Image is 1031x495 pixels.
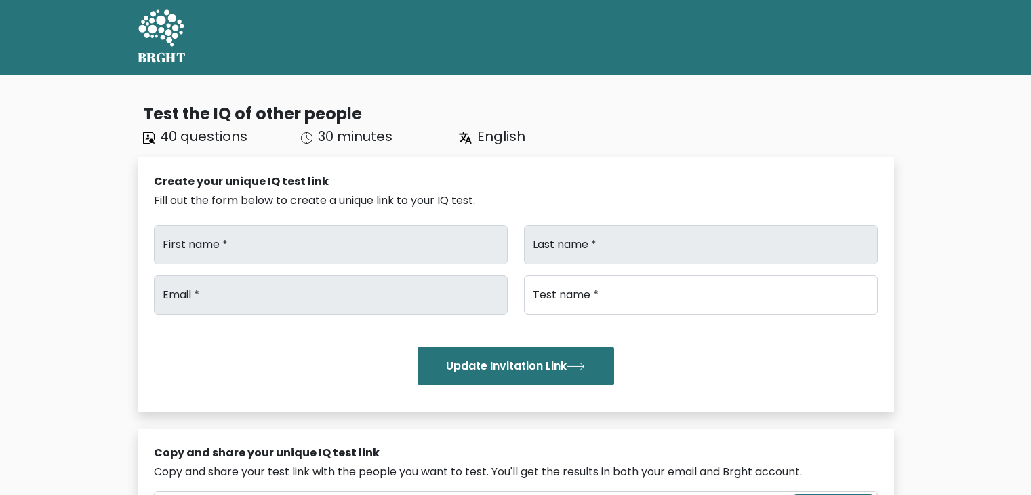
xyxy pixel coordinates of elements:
[143,102,894,126] div: Test the IQ of other people
[418,347,614,385] button: Update Invitation Link
[138,5,186,69] a: BRGHT
[477,127,525,146] span: English
[154,445,878,461] div: Copy and share your unique IQ test link
[154,174,878,190] div: Create your unique IQ test link
[154,275,508,315] input: Email
[154,464,878,480] div: Copy and share your test link with the people you want to test. You'll get the results in both yo...
[154,225,508,264] input: First name
[524,225,878,264] input: Last name
[138,49,186,66] h5: BRGHT
[318,127,392,146] span: 30 minutes
[154,193,878,209] div: Fill out the form below to create a unique link to your IQ test.
[524,275,878,315] input: Test name
[160,127,247,146] span: 40 questions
